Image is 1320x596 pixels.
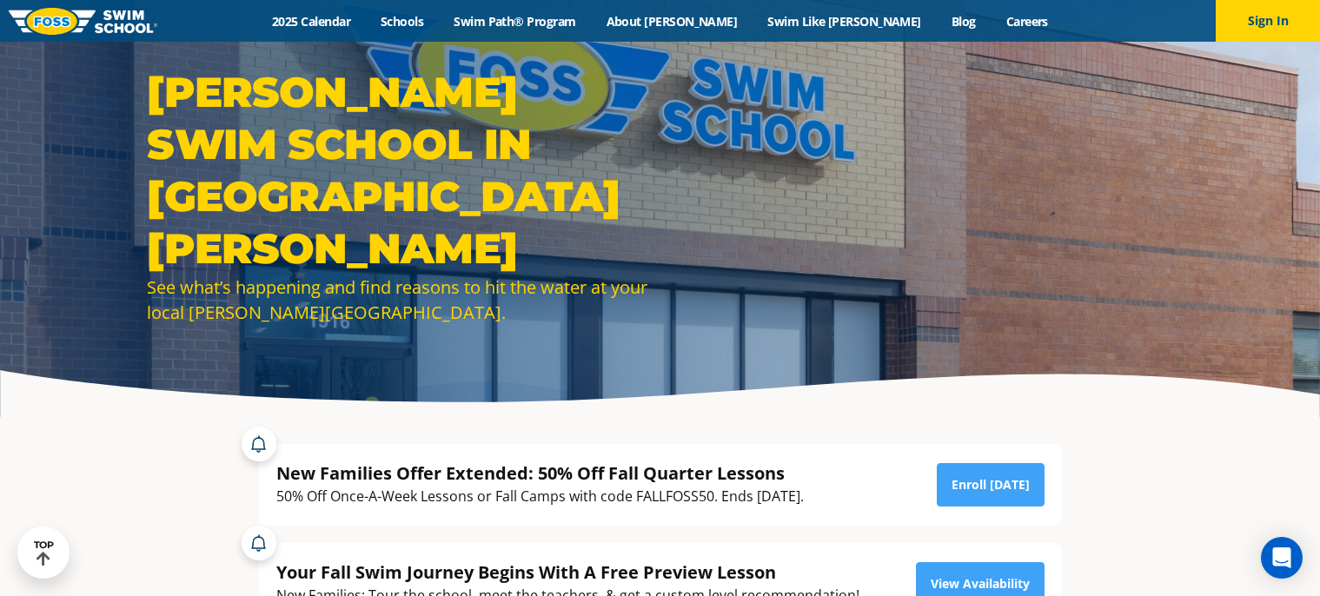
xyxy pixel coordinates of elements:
[1261,537,1303,579] div: Open Intercom Messenger
[937,463,1045,507] a: Enroll [DATE]
[147,275,651,325] div: See what’s happening and find reasons to hit the water at your local [PERSON_NAME][GEOGRAPHIC_DATA].
[991,13,1063,30] a: Careers
[34,540,54,566] div: TOP
[276,485,804,508] div: 50% Off Once-A-Week Lessons or Fall Camps with code FALLFOSS50. Ends [DATE].
[147,66,651,275] h1: [PERSON_NAME] Swim School in [GEOGRAPHIC_DATA][PERSON_NAME]
[276,560,859,584] div: Your Fall Swim Journey Begins With A Free Preview Lesson
[9,8,157,35] img: FOSS Swim School Logo
[936,13,991,30] a: Blog
[591,13,753,30] a: About [PERSON_NAME]
[366,13,439,30] a: Schools
[439,13,591,30] a: Swim Path® Program
[753,13,937,30] a: Swim Like [PERSON_NAME]
[257,13,366,30] a: 2025 Calendar
[276,461,804,485] div: New Families Offer Extended: 50% Off Fall Quarter Lessons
